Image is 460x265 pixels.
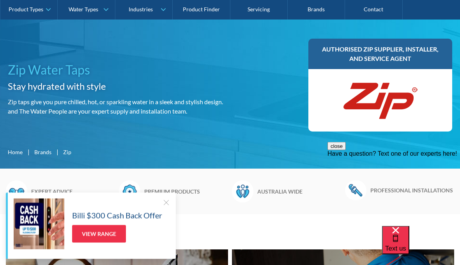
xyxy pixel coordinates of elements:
[72,225,126,243] a: View Range
[69,6,98,13] div: Water Types
[8,148,23,157] a: Home
[119,181,140,203] img: Badge
[341,77,419,124] img: Zip
[8,80,227,94] h2: Stay hydrated with style
[27,148,30,157] div: |
[382,226,460,265] iframe: podium webchat widget bubble
[63,148,71,157] div: Zip
[316,45,444,64] h3: Authorised Zip supplier, installer, and service agent
[34,148,51,157] a: Brands
[14,199,64,249] img: Billi $300 Cash Back Offer
[6,181,27,203] img: Glasses
[129,6,153,13] div: Industries
[9,6,43,13] div: Product Types
[327,142,460,236] iframe: podium webchat widget prompt
[72,210,162,221] h5: Billi $300 Cash Back Offer
[144,188,228,196] h6: Premium products
[257,188,341,196] h6: Australia wide
[55,148,59,157] div: |
[232,181,253,203] img: Waterpeople Symbol
[8,61,227,80] h1: Zip Water Taps
[31,188,115,196] h6: Expert advice
[8,98,227,116] p: Zip taps give you pure chilled, hot, or sparkling water in a sleek and stylish design. and The Wa...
